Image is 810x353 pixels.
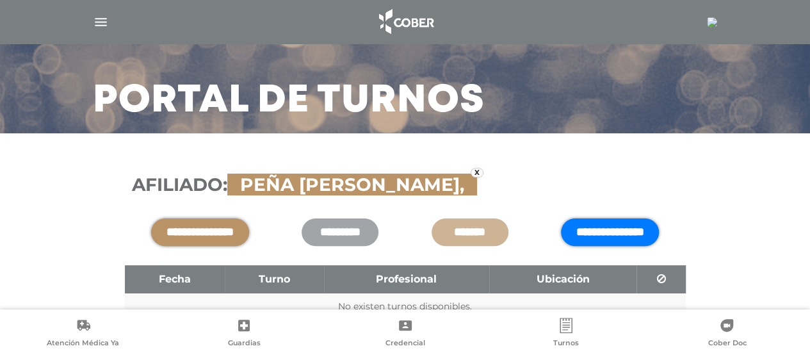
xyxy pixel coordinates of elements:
[225,265,324,293] th: Turno
[325,318,485,350] a: Credencial
[385,338,425,350] span: Credencial
[125,265,225,293] th: Fecha
[47,338,119,350] span: Atención Médica Ya
[132,174,679,196] h3: Afiliado:
[485,318,646,350] a: Turnos
[125,293,686,320] td: No existen turnos disponibles.
[707,17,717,28] img: 3728
[489,265,637,293] th: Ubicación
[372,6,439,37] img: logo_cober_home-white.png
[228,338,261,350] span: Guardias
[324,265,489,293] th: Profesional
[553,338,579,350] span: Turnos
[93,14,109,30] img: Cober_menu-lines-white.svg
[708,338,746,350] span: Cober Doc
[471,168,483,177] a: x
[3,318,163,350] a: Atención Médica Ya
[234,174,471,195] span: PEÑA [PERSON_NAME],
[163,318,324,350] a: Guardias
[647,318,807,350] a: Cober Doc
[93,85,485,118] h3: Portal de turnos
